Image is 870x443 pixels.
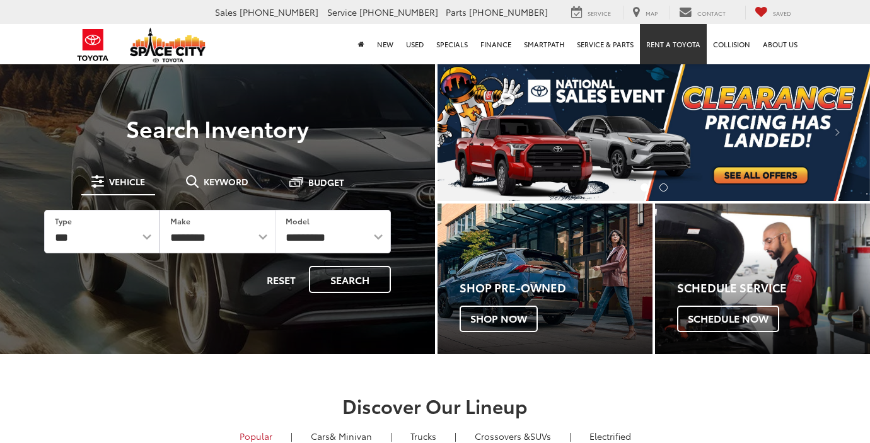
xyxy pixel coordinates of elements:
[646,9,658,17] span: Map
[640,24,707,64] a: Rent a Toyota
[256,266,306,293] button: Reset
[76,395,794,416] h2: Discover Our Lineup
[215,6,237,18] span: Sales
[677,306,779,332] span: Schedule Now
[677,282,870,294] h4: Schedule Service
[773,9,791,17] span: Saved
[438,204,652,354] a: Shop Pre-Owned Shop Now
[460,282,652,294] h4: Shop Pre-Owned
[566,430,574,442] li: |
[659,183,668,192] li: Go to slide number 2.
[670,6,735,20] a: Contact
[26,115,409,141] h3: Search Inventory
[352,24,371,64] a: Home
[697,9,726,17] span: Contact
[359,6,438,18] span: [PHONE_NUMBER]
[438,88,502,176] button: Click to view previous picture.
[474,24,518,64] a: Finance
[805,88,870,176] button: Click to view next picture.
[309,266,391,293] button: Search
[655,204,870,354] div: Toyota
[286,216,310,226] label: Model
[707,24,757,64] a: Collision
[623,6,667,20] a: Map
[460,306,538,332] span: Shop Now
[287,430,296,442] li: |
[430,24,474,64] a: Specials
[109,177,145,186] span: Vehicle
[438,63,870,201] img: Clearance Pricing Has Landed
[387,430,395,442] li: |
[400,24,430,64] a: Used
[451,430,460,442] li: |
[446,6,467,18] span: Parts
[240,6,318,18] span: [PHONE_NUMBER]
[745,6,801,20] a: My Saved Vehicles
[469,6,548,18] span: [PHONE_NUMBER]
[475,430,530,442] span: Crossovers &
[69,25,117,66] img: Toyota
[757,24,804,64] a: About Us
[438,63,870,201] section: Carousel section with vehicle pictures - may contain disclaimers.
[130,28,206,62] img: Space City Toyota
[55,216,72,226] label: Type
[438,204,652,354] div: Toyota
[641,183,649,192] li: Go to slide number 1.
[308,178,344,187] span: Budget
[562,6,620,20] a: Service
[170,216,190,226] label: Make
[371,24,400,64] a: New
[571,24,640,64] a: Service & Parts
[518,24,571,64] a: SmartPath
[655,204,870,354] a: Schedule Service Schedule Now
[438,63,870,201] div: carousel slide number 1 of 2
[327,6,357,18] span: Service
[588,9,611,17] span: Service
[204,177,248,186] span: Keyword
[330,430,372,442] span: & Minivan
